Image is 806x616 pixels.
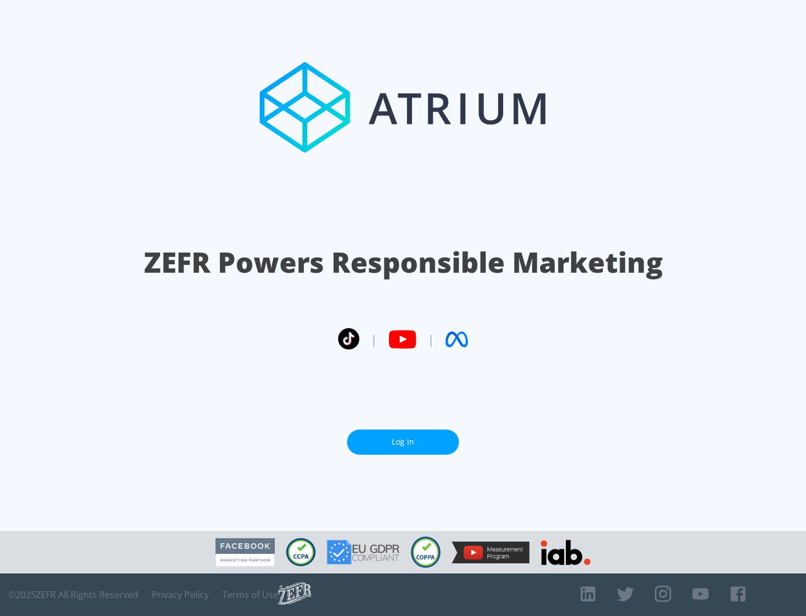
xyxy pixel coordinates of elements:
img: COPPA Compliant [411,536,441,568]
img: IAB [541,540,591,565]
span: | [428,331,434,348]
span: © 2025 ZEFR All Rights Reserved [8,589,138,600]
img: Facebook Marketing Partner [215,538,275,567]
a: Terms of Use [222,589,278,600]
a: Log In [347,430,459,455]
img: YouTube Measurement Program [452,542,529,563]
span: | [371,331,377,348]
img: CCPA Compliant [286,538,316,566]
a: Privacy Policy [152,589,209,600]
h1: ZEFR Powers Responsible Marketing [144,243,663,282]
img: GDPR Compliant [327,540,400,564]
